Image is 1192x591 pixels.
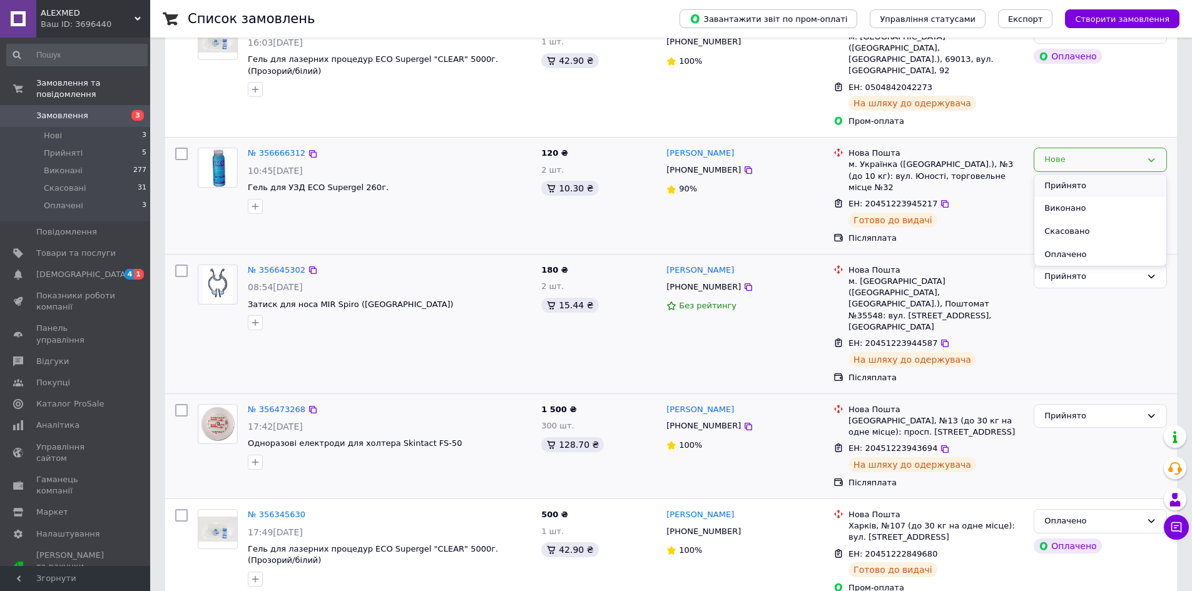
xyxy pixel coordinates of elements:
[541,405,576,414] span: 1 500 ₴
[125,269,135,280] span: 4
[36,398,104,410] span: Каталог ProSale
[198,265,238,305] a: Фото товару
[1044,515,1141,528] div: Оплачено
[248,166,303,176] span: 10:45[DATE]
[848,116,1024,127] div: Пром-оплата
[666,404,734,416] a: [PERSON_NAME]
[36,290,116,313] span: Показники роботи компанії
[664,418,743,434] div: [PHONE_NUMBER]
[248,422,303,432] span: 17:42[DATE]
[44,183,86,194] span: Скасовані
[198,20,238,60] a: Фото товару
[541,421,574,430] span: 300 шт.
[848,233,1024,244] div: Післяплата
[44,165,83,176] span: Виконані
[36,356,69,367] span: Відгуки
[1034,538,1101,553] div: Оплачено
[880,14,976,24] span: Управління статусами
[848,509,1024,520] div: Нова Пошта
[36,110,88,121] span: Замовлення
[1052,14,1179,23] a: Створити замовлення
[36,442,116,464] span: Управління сайтом
[188,11,315,26] h1: Список замовлень
[198,27,237,53] img: Фото товару
[36,377,70,388] span: Покупці
[200,148,236,187] img: Фото товару
[1008,14,1043,24] span: Експорт
[848,265,1024,276] div: Нова Пошта
[541,437,604,452] div: 128.70 ₴
[44,130,62,141] span: Нові
[36,269,129,280] span: [DEMOGRAPHIC_DATA]
[203,265,233,304] img: Фото товару
[248,510,305,519] a: № 356345630
[1034,220,1166,243] li: Скасовано
[1065,9,1179,28] button: Створити замовлення
[848,276,1024,333] div: м. [GEOGRAPHIC_DATA] ([GEOGRAPHIC_DATA], [GEOGRAPHIC_DATA].), Поштомат №35548: вул. [STREET_ADDRE...
[1034,49,1101,64] div: Оплачено
[848,404,1024,415] div: Нова Пошта
[848,213,937,228] div: Готово до видачі
[36,474,116,497] span: Гаманець компанії
[36,528,100,540] span: Налаштування
[1044,153,1141,166] div: Нове
[198,404,238,444] a: Фото товару
[541,165,564,174] span: 2 шт.
[848,352,976,367] div: На шляху до одержувача
[679,440,702,450] span: 100%
[541,281,564,291] span: 2 шт.
[248,544,498,565] a: Гель для лазерних процедур ECO Supergel "CLEAR" 5000г. (Прозорий/білий)
[541,527,564,536] span: 1 шт.
[131,110,144,121] span: 3
[664,162,743,178] div: [PHONE_NUMBER]
[36,507,68,518] span: Маркет
[248,54,498,76] a: Гель для лазерних процедур ECO Supergel "CLEAR" 5000г. (Прозорий/білий)
[870,9,986,28] button: Управління статусами
[142,200,146,211] span: 3
[142,148,146,159] span: 5
[1034,174,1166,198] li: Прийнято
[36,323,116,345] span: Панель управління
[248,527,303,537] span: 17:49[DATE]
[541,542,598,557] div: 42.90 ₴
[138,183,146,194] span: 31
[44,200,83,211] span: Оплачені
[248,405,305,414] a: № 356473268
[848,31,1024,77] div: м. [GEOGRAPHIC_DATA] ([GEOGRAPHIC_DATA], [GEOGRAPHIC_DATA].), 69013, вул. [GEOGRAPHIC_DATA], 92
[198,509,238,549] a: Фото товару
[248,148,305,158] a: № 356666312
[6,44,148,66] input: Пошук
[848,457,976,472] div: На шляху до одержувача
[1164,515,1189,540] button: Чат з покупцем
[248,183,389,192] span: Гель для УЗД ECO Supergel 260г.
[541,298,598,313] div: 15.44 ₴
[36,78,150,100] span: Замовлення та повідомлення
[541,265,568,275] span: 180 ₴
[848,443,937,453] span: ЕН: 20451223943694
[680,9,857,28] button: Завантажити звіт по пром-оплаті
[848,477,1024,488] div: Післяплата
[248,265,305,275] a: № 356645302
[664,523,743,540] div: [PHONE_NUMBER]
[36,248,116,259] span: Товари та послуги
[848,83,932,92] span: ЕН: 0504842042273
[198,517,237,542] img: Фото товару
[848,148,1024,159] div: Нова Пошта
[41,8,135,19] span: ALEXMED
[36,550,116,584] span: [PERSON_NAME] та рахунки
[248,300,454,309] span: Затиск для носа MIR Spiro ([GEOGRAPHIC_DATA])
[248,38,303,48] span: 16:03[DATE]
[848,549,937,558] span: ЕН: 20451222849680
[541,148,568,158] span: 120 ₴
[666,265,734,276] a: [PERSON_NAME]
[1034,197,1166,220] li: Виконано
[200,405,236,443] img: Фото товару
[248,282,303,292] span: 08:54[DATE]
[848,338,937,348] span: ЕН: 20451223944587
[848,415,1024,438] div: [GEOGRAPHIC_DATA], №13 (до 30 кг на одне місце): просп. [STREET_ADDRESS]
[248,438,462,448] a: Одноразові електроди для холтера Skintact FS-50
[998,9,1053,28] button: Експорт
